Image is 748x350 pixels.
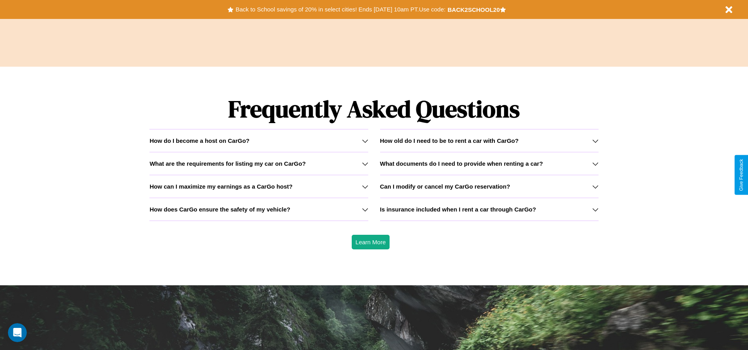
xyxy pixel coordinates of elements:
[233,4,447,15] button: Back to School savings of 20% in select cities! Ends [DATE] 10am PT.Use code:
[149,206,290,213] h3: How does CarGo ensure the safety of my vehicle?
[149,183,293,190] h3: How can I maximize my earnings as a CarGo host?
[380,183,510,190] h3: Can I modify or cancel my CarGo reservation?
[380,160,543,167] h3: What documents do I need to provide when renting a car?
[448,6,500,13] b: BACK2SCHOOL20
[149,137,249,144] h3: How do I become a host on CarGo?
[8,323,27,342] iframe: Intercom live chat
[380,137,519,144] h3: How old do I need to be to rent a car with CarGo?
[739,159,744,191] div: Give Feedback
[380,206,536,213] h3: Is insurance included when I rent a car through CarGo?
[352,235,390,249] button: Learn More
[149,89,598,129] h1: Frequently Asked Questions
[149,160,306,167] h3: What are the requirements for listing my car on CarGo?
